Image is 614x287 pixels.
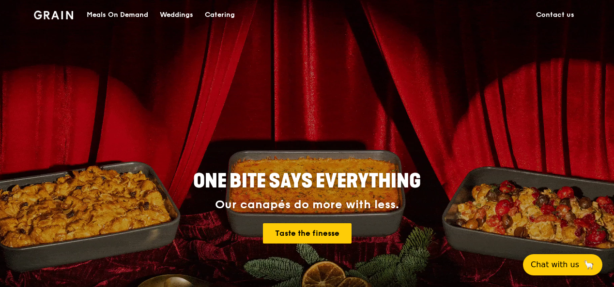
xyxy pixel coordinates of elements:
a: Contact us [530,0,580,29]
img: Grain [34,11,73,19]
div: Catering [205,0,235,29]
a: Weddings [154,0,199,29]
a: Taste the finesse [263,223,352,244]
a: Catering [199,0,241,29]
div: Weddings [160,0,193,29]
span: Chat with us [531,259,579,271]
button: Chat with us🦙 [523,254,602,275]
div: Meals On Demand [87,0,148,29]
span: 🦙 [583,259,595,271]
span: ONE BITE SAYS EVERYTHING [193,170,421,193]
div: Our canapés do more with less. [133,198,481,212]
